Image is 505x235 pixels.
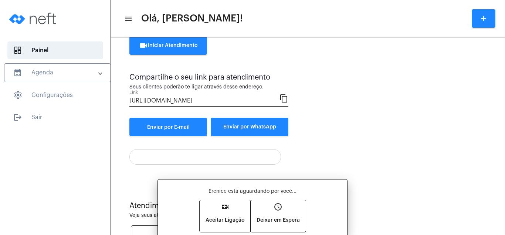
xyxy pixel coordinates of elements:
[139,41,148,50] mat-icon: videocam
[13,113,22,122] mat-icon: sidenav icon
[200,200,251,232] button: Aceitar Ligação
[251,200,306,232] button: Deixar em Espera
[257,214,300,227] p: Deixar em Espera
[141,13,243,24] span: Olá, [PERSON_NAME]!
[6,4,61,33] img: logo-neft-novo-2.png
[13,91,22,100] span: sidenav icon
[13,68,22,77] mat-icon: sidenav icon
[129,84,288,90] div: Seus clientes poderão te ligar através desse endereço.
[129,213,487,218] div: Veja seus atendimentos em aberto.
[7,108,103,126] span: Sair
[147,125,190,130] span: Enviar por E-mail
[479,14,488,23] mat-icon: add
[13,68,99,77] mat-panel-title: Agenda
[223,124,276,130] span: Enviar por WhatsApp
[139,43,198,48] span: Iniciar Atendimento
[129,202,487,210] div: Atendimentos
[274,202,282,211] mat-icon: access_time
[209,207,242,215] div: Aceitar ligação
[7,86,103,104] span: Configurações
[124,14,132,23] mat-icon: sidenav icon
[279,94,288,103] mat-icon: content_copy
[129,73,288,81] div: Compartilhe o seu link para atendimento
[13,46,22,55] span: sidenav icon
[7,41,103,59] span: Painel
[164,188,341,195] p: Erenice está aguardando por você...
